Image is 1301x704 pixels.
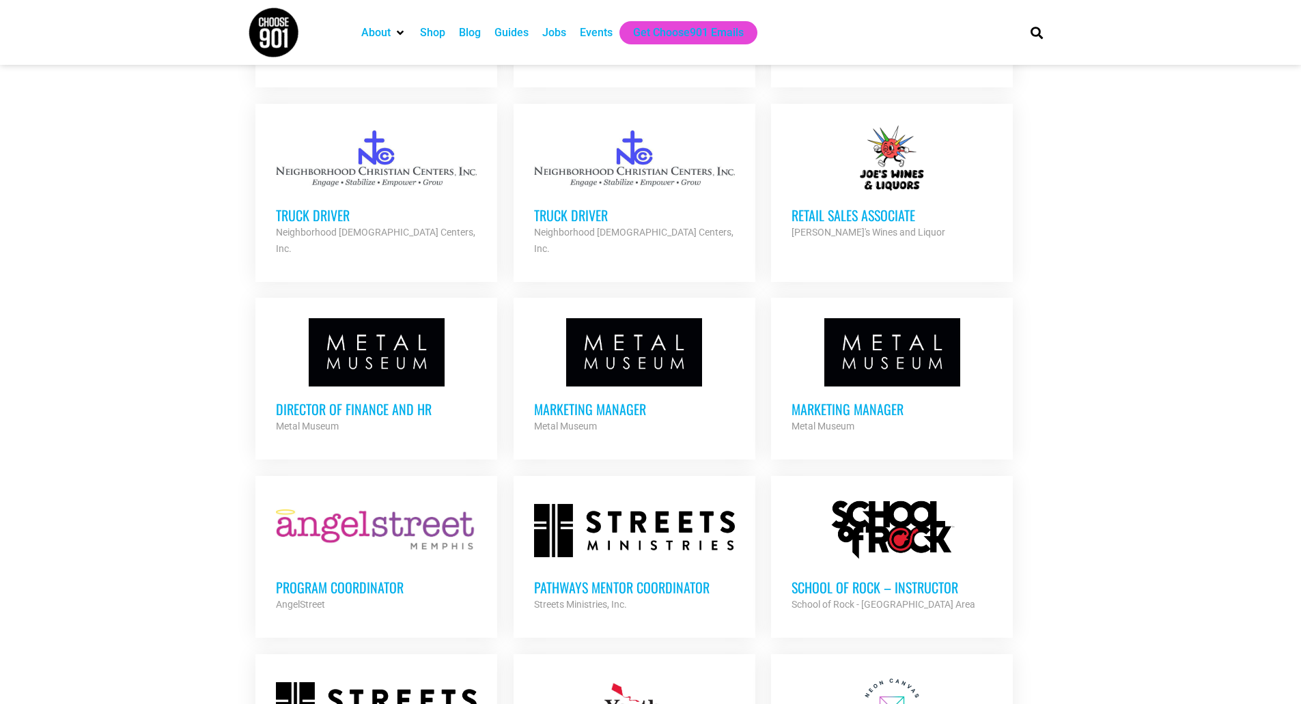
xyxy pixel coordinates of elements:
a: Events [580,25,613,41]
a: Jobs [542,25,566,41]
a: Get Choose901 Emails [633,25,744,41]
strong: Neighborhood [DEMOGRAPHIC_DATA] Centers, Inc. [534,227,733,254]
strong: Streets Ministries, Inc. [534,599,627,610]
a: Truck Driver Neighborhood [DEMOGRAPHIC_DATA] Centers, Inc. [255,104,497,277]
h3: Truck Driver [534,206,735,224]
div: Search [1025,21,1048,44]
a: Marketing Manager Metal Museum [514,298,755,455]
a: Blog [459,25,481,41]
h3: Program Coordinator [276,578,477,596]
a: Retail Sales Associate [PERSON_NAME]'s Wines and Liquor [771,104,1013,261]
h3: Marketing Manager [534,400,735,418]
h3: Retail Sales Associate [792,206,992,224]
h3: Director of Finance and HR [276,400,477,418]
a: Pathways Mentor Coordinator Streets Ministries, Inc. [514,476,755,633]
a: Truck Driver Neighborhood [DEMOGRAPHIC_DATA] Centers, Inc. [514,104,755,277]
a: Marketing Manager Metal Museum [771,298,1013,455]
strong: School of Rock - [GEOGRAPHIC_DATA] Area [792,599,975,610]
strong: Metal Museum [792,421,854,432]
h3: Truck Driver [276,206,477,224]
strong: [PERSON_NAME]'s Wines and Liquor [792,227,945,238]
strong: AngelStreet [276,599,325,610]
div: About [354,21,413,44]
a: Shop [420,25,445,41]
strong: Neighborhood [DEMOGRAPHIC_DATA] Centers, Inc. [276,227,475,254]
a: About [361,25,391,41]
strong: Metal Museum [276,421,339,432]
h3: Pathways Mentor Coordinator [534,578,735,596]
a: School of Rock – Instructor School of Rock - [GEOGRAPHIC_DATA] Area [771,476,1013,633]
h3: Marketing Manager [792,400,992,418]
a: Guides [494,25,529,41]
nav: Main nav [354,21,1007,44]
h3: School of Rock – Instructor [792,578,992,596]
strong: Metal Museum [534,421,597,432]
a: Program Coordinator AngelStreet [255,476,497,633]
a: Director of Finance and HR Metal Museum [255,298,497,455]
